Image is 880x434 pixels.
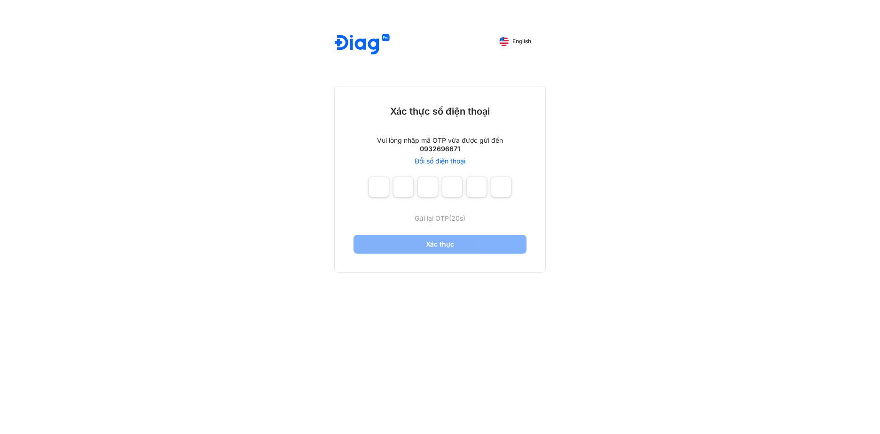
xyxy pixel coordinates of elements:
[499,37,509,46] img: English
[420,145,460,153] div: 0932696671
[354,235,526,254] button: Xác thực
[512,38,531,45] span: English
[493,34,538,49] button: English
[377,136,503,145] div: Vui lòng nhập mã OTP vừa được gửi đến
[415,157,465,165] a: Đổi số điện thoại
[390,105,490,117] div: Xác thực số điện thoại
[335,34,390,56] img: logo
